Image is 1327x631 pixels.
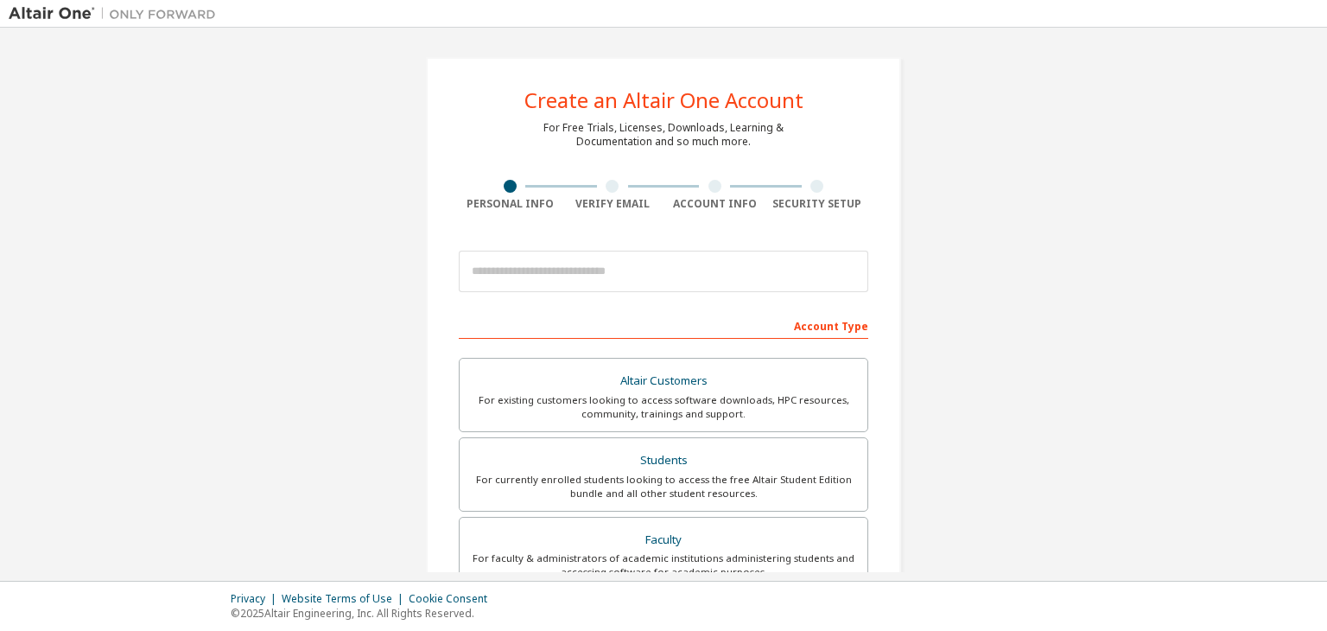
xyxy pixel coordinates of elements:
div: Personal Info [459,197,562,211]
div: Website Terms of Use [282,592,409,606]
div: Faculty [470,528,857,552]
div: Account Type [459,311,868,339]
div: For Free Trials, Licenses, Downloads, Learning & Documentation and so much more. [543,121,784,149]
div: For currently enrolled students looking to access the free Altair Student Edition bundle and all ... [470,473,857,500]
div: Verify Email [562,197,664,211]
div: For existing customers looking to access software downloads, HPC resources, community, trainings ... [470,393,857,421]
div: Account Info [663,197,766,211]
div: Create an Altair One Account [524,90,803,111]
img: Altair One [9,5,225,22]
div: Students [470,449,857,473]
div: Altair Customers [470,369,857,393]
div: Cookie Consent [409,592,498,606]
p: © 2025 Altair Engineering, Inc. All Rights Reserved. [231,606,498,621]
div: For faculty & administrators of academic institutions administering students and accessing softwa... [470,551,857,579]
div: Privacy [231,592,282,606]
div: Security Setup [766,197,869,211]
